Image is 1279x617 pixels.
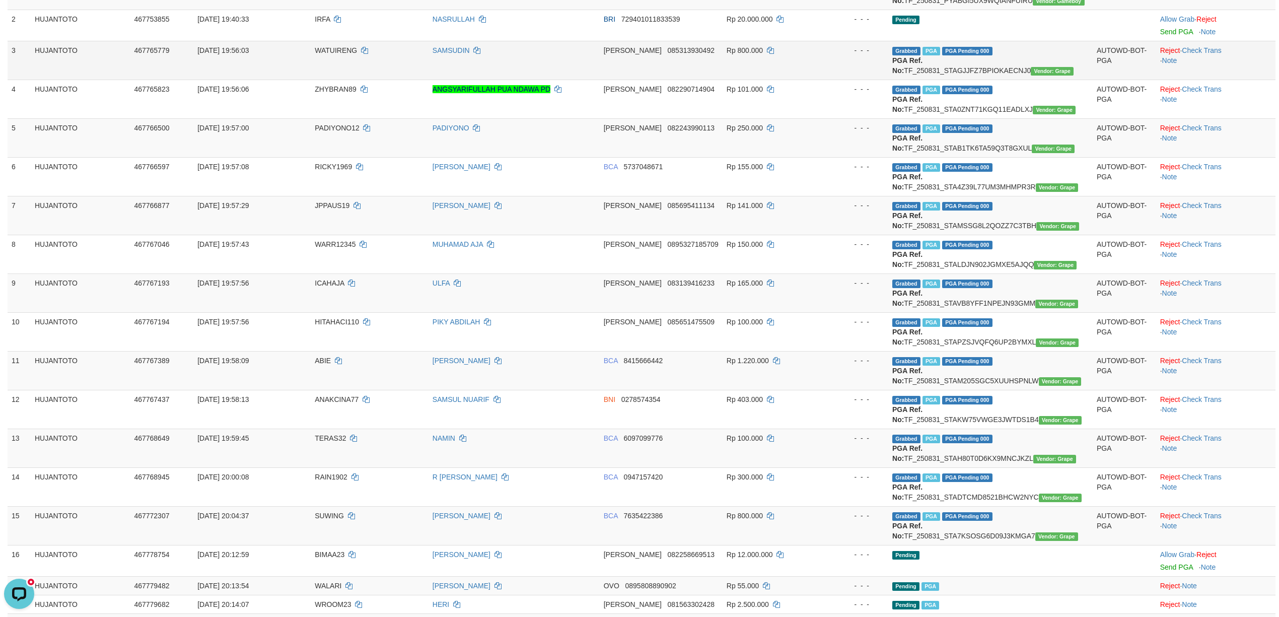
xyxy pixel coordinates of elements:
[888,235,1093,273] td: TF_250831_STALDJN902JGMXE5AJQQ
[1162,483,1177,491] a: Note
[1201,563,1216,571] a: Note
[134,163,169,171] span: 467766597
[197,395,249,403] span: [DATE] 19:58:13
[727,512,763,520] span: Rp 800.000
[134,279,169,287] span: 467767193
[604,163,618,171] span: BCA
[31,506,130,545] td: HUJANTOTO
[197,357,249,365] span: [DATE] 19:58:09
[727,163,763,171] span: Rp 155.000
[315,201,349,210] span: JPPAUS19
[826,356,884,366] div: - - -
[1162,289,1177,297] a: Note
[604,434,618,442] span: BCA
[892,405,922,424] b: PGA Ref. No:
[727,279,763,287] span: Rp 165.000
[433,201,490,210] a: [PERSON_NAME]
[1093,196,1156,235] td: AUTOWD-BOT-PGA
[433,512,490,520] a: [PERSON_NAME]
[1093,235,1156,273] td: AUTOWD-BOT-PGA
[197,85,249,93] span: [DATE] 19:56:06
[134,240,169,248] span: 467767046
[1156,80,1275,118] td: · ·
[1160,15,1194,23] a: Allow Grab
[433,240,483,248] a: MUHAMAD AJA
[888,312,1093,351] td: TF_250831_STAPZSJVQFQ6UP2BYMXL
[1034,261,1077,269] span: Vendor URL: https://settle31.1velocity.biz
[1182,395,1222,403] a: Check Trans
[134,473,169,481] span: 467768945
[1093,467,1156,506] td: AUTOWD-BOT-PGA
[604,512,618,520] span: BCA
[1160,163,1180,171] a: Reject
[892,86,920,94] span: Grabbed
[623,357,663,365] span: Copy 8415666442 to clipboard
[668,85,715,93] span: Copy 082290714904 to clipboard
[826,317,884,327] div: - - -
[8,312,31,351] td: 10
[727,124,763,132] span: Rp 250.000
[1036,183,1079,192] span: Vendor URL: https://settle31.1velocity.biz
[1162,522,1177,530] a: Note
[8,467,31,506] td: 14
[604,279,662,287] span: [PERSON_NAME]
[942,280,992,288] span: PGA Pending
[888,429,1093,467] td: TF_250831_STAH80T0D6KX9MNCJKZL
[1162,328,1177,336] a: Note
[8,118,31,157] td: 5
[433,551,490,559] a: [PERSON_NAME]
[892,483,922,501] b: PGA Ref. No:
[1036,222,1079,231] span: Vendor URL: https://settle31.1velocity.biz
[892,318,920,327] span: Grabbed
[1182,201,1222,210] a: Check Trans
[623,163,663,171] span: Copy 5737048671 to clipboard
[1182,279,1222,287] a: Check Trans
[888,80,1093,118] td: TF_250831_STA0ZNT71KGQ11EADLXJ
[134,395,169,403] span: 467767437
[197,279,249,287] span: [DATE] 19:57:56
[1162,250,1177,258] a: Note
[826,394,884,404] div: - - -
[892,95,922,113] b: PGA Ref. No:
[892,289,922,307] b: PGA Ref. No:
[1162,444,1177,452] a: Note
[888,467,1093,506] td: TF_250831_STADTCMD8521BHCW2NYC
[433,395,489,403] a: SAMSUL NUARIF
[31,80,130,118] td: HUJANTOTO
[826,472,884,482] div: - - -
[1160,124,1180,132] a: Reject
[8,80,31,118] td: 4
[31,41,130,80] td: HUJANTOTO
[1201,28,1216,36] a: Note
[433,600,449,608] a: HERI
[1182,357,1222,365] a: Check Trans
[1160,551,1194,559] a: Allow Grab
[1162,56,1177,64] a: Note
[31,157,130,196] td: HUJANTOTO
[1182,473,1222,481] a: Check Trans
[315,46,357,54] span: WATUIRENG
[888,196,1093,235] td: TF_250831_STAMSSG8L2QOZZ7C3TBH
[892,435,920,443] span: Grabbed
[1156,10,1275,41] td: ·
[31,196,130,235] td: HUJANTOTO
[1182,163,1222,171] a: Check Trans
[922,124,940,133] span: Marked by aeoanne
[892,357,920,366] span: Grabbed
[892,124,920,133] span: Grabbed
[892,241,920,249] span: Grabbed
[1160,434,1180,442] a: Reject
[31,118,130,157] td: HUJANTOTO
[8,235,31,273] td: 8
[1032,145,1075,153] span: Vendor URL: https://settle31.1velocity.biz
[892,367,922,385] b: PGA Ref. No:
[433,357,490,365] a: [PERSON_NAME]
[1160,28,1193,36] a: Send PGA
[8,351,31,390] td: 11
[1039,416,1082,425] span: Vendor URL: https://settle31.1velocity.biz
[604,318,662,326] span: [PERSON_NAME]
[433,434,455,442] a: NAMIN
[1182,582,1197,590] a: Note
[922,47,940,55] span: Marked by aeoanne
[727,240,763,248] span: Rp 150.000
